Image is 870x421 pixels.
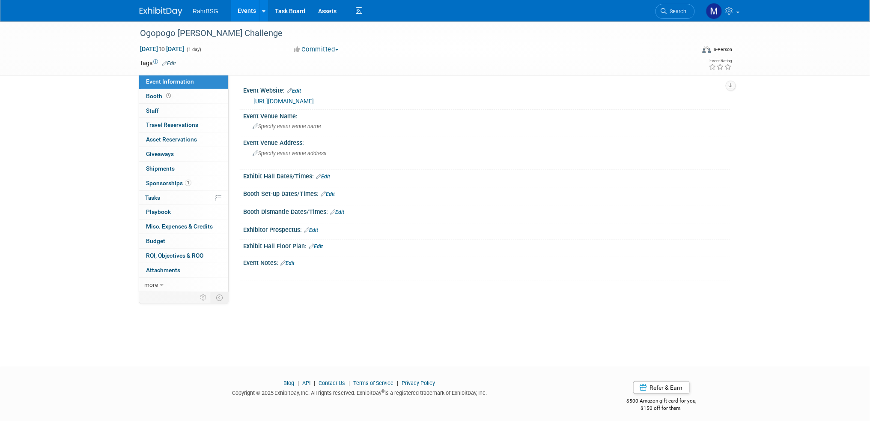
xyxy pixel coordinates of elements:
div: In-Person [712,46,733,53]
div: Event Venue Name: [243,110,730,120]
a: Giveaways [139,147,228,161]
a: Travel Reservations [139,118,228,132]
a: Budget [139,234,228,248]
a: Sponsorships1 [139,176,228,190]
button: Committed [291,45,342,54]
span: Booth [146,93,173,99]
span: Booth not reserved yet [164,93,173,99]
span: Asset Reservations [146,136,197,143]
img: Format-Inperson.png [703,46,711,53]
span: Tasks [145,194,160,201]
span: 1 [185,180,191,186]
span: to [158,45,166,52]
span: | [296,380,301,386]
div: Ogopogo [PERSON_NAME] Challenge [137,26,682,41]
span: Event Information [146,78,194,85]
td: Tags [140,59,176,67]
span: Shipments [146,165,175,172]
span: | [312,380,318,386]
span: Staff [146,107,159,114]
img: Michael Dawson [706,3,722,19]
div: Exhibit Hall Dates/Times: [243,170,730,181]
a: Privacy Policy [402,380,435,386]
div: Copyright © 2025 ExhibitDay, Inc. All rights reserved. ExhibitDay is a registered trademark of Ex... [140,387,580,397]
span: | [347,380,352,386]
div: Event Notes: [243,256,730,268]
sup: ® [382,389,385,394]
div: $150 off for them. [593,405,731,412]
div: $500 Amazon gift card for you, [593,392,731,412]
a: [URL][DOMAIN_NAME] [253,98,314,105]
a: Booth [139,89,228,103]
td: Toggle Event Tabs [211,292,229,303]
a: Contact Us [319,380,346,386]
span: RahrBSG [193,8,218,15]
a: Edit [309,244,323,250]
a: Edit [321,191,335,197]
span: (1 day) [186,47,201,52]
a: Staff [139,104,228,118]
a: Shipments [139,162,228,176]
div: Booth Dismantle Dates/Times: [243,205,730,217]
a: Edit [330,209,344,215]
span: Attachments [146,267,180,274]
span: ROI, Objectives & ROO [146,252,203,259]
div: Event Rating [709,59,732,63]
div: Exhibitor Prospectus: [243,223,730,235]
a: more [139,278,228,292]
a: Asset Reservations [139,132,228,147]
span: Misc. Expenses & Credits [146,223,213,230]
span: Playbook [146,208,171,215]
a: Edit [162,60,176,66]
div: Booth Set-up Dates/Times: [243,187,730,198]
a: Edit [304,227,318,233]
span: Budget [146,238,165,244]
a: Misc. Expenses & Credits [139,220,228,234]
span: | [395,380,401,386]
span: Travel Reservations [146,121,198,128]
a: Edit [287,88,301,94]
a: ROI, Objectives & ROO [139,249,228,263]
div: Event Venue Address: [243,136,730,147]
div: Event Website: [243,84,730,95]
a: Edit [280,260,295,266]
span: more [144,281,158,288]
a: Tasks [139,191,228,205]
div: Exhibit Hall Floor Plan: [243,240,730,251]
span: Sponsorships [146,180,191,186]
a: Blog [284,380,295,386]
a: Playbook [139,205,228,219]
a: Attachments [139,263,228,277]
a: Refer & Earn [633,381,690,394]
img: ExhibitDay [140,7,182,16]
span: Search [667,8,687,15]
a: Search [655,4,695,19]
span: Specify event venue address [253,150,326,156]
a: API [303,380,311,386]
span: Giveaways [146,150,174,157]
span: [DATE] [DATE] [140,45,185,53]
a: Event Information [139,75,228,89]
a: Edit [316,174,330,180]
div: Event Format [644,45,733,57]
td: Personalize Event Tab Strip [196,292,211,303]
span: Specify event venue name [253,123,321,129]
a: Terms of Service [354,380,394,386]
